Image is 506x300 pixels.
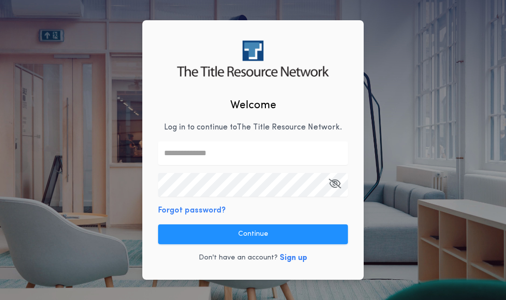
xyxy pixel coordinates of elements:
p: Don't have an account? [199,253,278,263]
p: Log in to continue to The Title Resource Network . [164,122,342,133]
button: Continue [158,224,348,244]
h2: Welcome [230,97,276,114]
img: logo [177,41,329,77]
button: Sign up [280,252,307,264]
button: Forgot password? [158,205,226,216]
